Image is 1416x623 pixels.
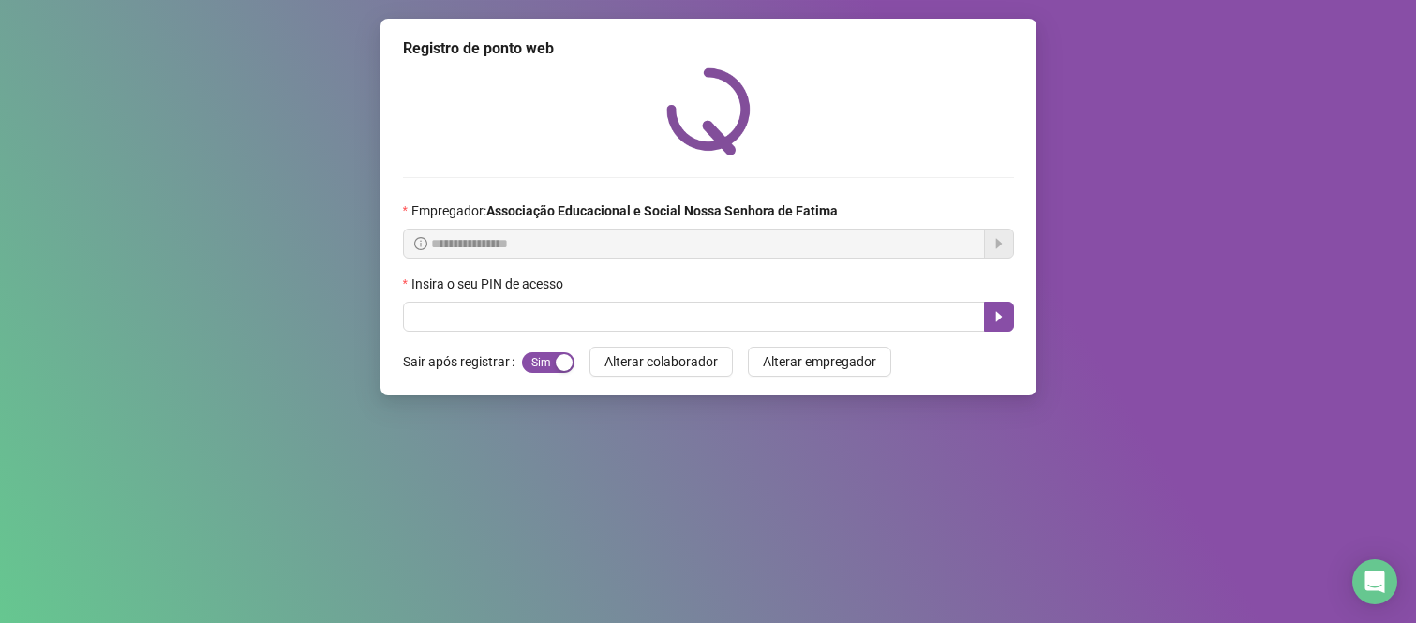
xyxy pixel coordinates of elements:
div: Open Intercom Messenger [1352,559,1397,604]
span: Empregador : [411,200,838,221]
span: Alterar colaborador [604,351,718,372]
span: info-circle [414,237,427,250]
strong: Associação Educacional e Social Nossa Senhora de Fatima [486,203,838,218]
img: QRPoint [666,67,751,155]
label: Insira o seu PIN de acesso [403,274,575,294]
div: Registro de ponto web [403,37,1014,60]
span: Alterar empregador [763,351,876,372]
label: Sair após registrar [403,347,522,377]
button: Alterar empregador [748,347,891,377]
button: Alterar colaborador [589,347,733,377]
span: caret-right [991,309,1006,324]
